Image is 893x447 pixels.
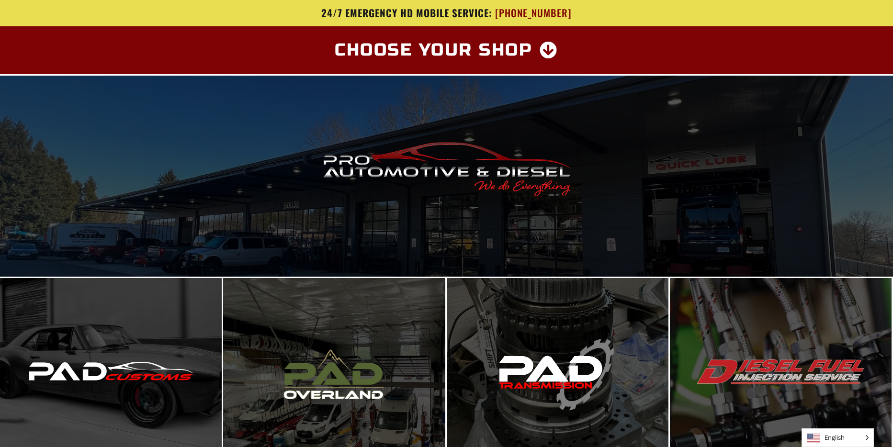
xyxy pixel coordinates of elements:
span: [PHONE_NUMBER] [495,7,572,19]
span: Choose Your Shop [335,42,532,59]
aside: Language selected: English [802,428,874,447]
span: 24/7 Emergency HD Mobile Service: [321,5,492,20]
a: 24/7 Emergency HD Mobile Service: [PHONE_NUMBER] [167,7,727,19]
a: Choose Your Shop [323,36,570,65]
span: English [802,429,873,447]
